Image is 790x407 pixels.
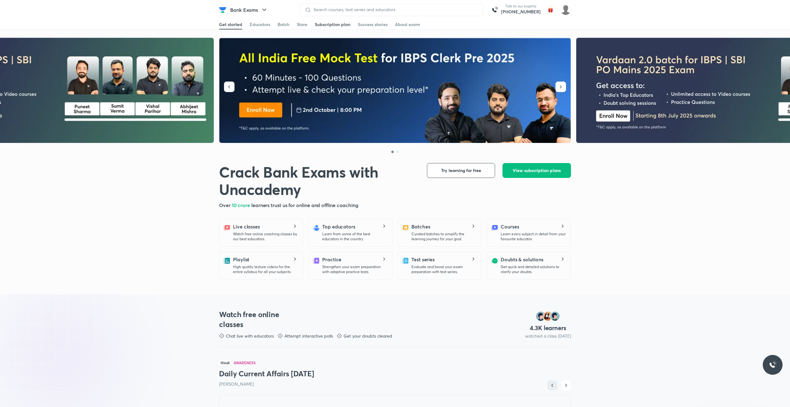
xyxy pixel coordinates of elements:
p: Get quick and detailed solutions to clarify your doubts. [501,264,566,274]
img: avatar [546,5,555,15]
div: Educators [250,21,270,28]
h1: Crack Bank Exams with Unacademy [219,163,417,198]
h4: 4.3 K learners [530,324,566,332]
img: Himanshu Singh [560,5,571,15]
div: Batch [278,21,289,28]
span: 10 crore [232,202,251,208]
img: Company Logo [219,6,226,14]
a: Educators [250,20,270,29]
h3: Daily Current Affairs [DATE] [219,369,571,378]
a: Get started [219,20,242,29]
span: Over [219,202,232,208]
a: Store [297,20,307,29]
p: Chat live with educators [226,333,274,339]
h5: Top educators [322,223,355,230]
span: learners trust us for online and offline coaching [251,202,358,208]
a: About exam [395,20,420,29]
p: Learn from some of the best educators in the country. [322,232,387,241]
h5: Courses [501,223,519,230]
div: About exam [395,21,420,28]
h5: Practice [322,256,341,263]
p: Curated batches to simplify the learning journey for your goal. [411,232,476,241]
h5: Test series [411,256,435,263]
p: Watch free online coaching classes by our best educators. [233,232,298,241]
span: Hindi [219,359,231,366]
p: Get your doubts cleared [344,333,392,339]
p: Strengthen your exam preparation with adaptive practice tests. [322,264,387,274]
div: Store [297,21,307,28]
button: Try learning for free [427,163,495,178]
a: Success stories [358,20,388,29]
img: ttu [769,361,776,369]
div: Success stories [358,21,388,28]
p: High quality lecture videos for the entire syllabus for all your subjects. [233,264,298,274]
span: View subscription plans [513,167,561,174]
h5: Live classes [233,223,260,230]
div: Get started [219,21,242,28]
div: Subscription plan [315,21,350,28]
h3: Watch free online classes [219,309,291,329]
img: call-us [489,4,501,16]
p: Attempt interactive polls [284,333,333,339]
span: Try learning for free [441,167,481,174]
p: Awareness [234,361,256,365]
h5: Doubts & solutions [501,256,543,263]
a: [PHONE_NUMBER] [501,9,541,15]
p: watched a class [DATE] [525,333,571,339]
a: Subscription plan [315,20,350,29]
button: Bank Exams [226,4,272,16]
p: Learn every subject in detail from your favourite educator. [501,232,566,241]
input: Search courses, test series and educators [311,7,478,12]
p: [PERSON_NAME] [219,381,571,387]
a: Batch [278,20,289,29]
h5: Playlist [233,256,249,263]
h5: Batches [411,223,430,230]
p: Talk to our experts [501,4,541,9]
p: Evaluate and boost your exam preparation with test series. [411,264,476,274]
button: View subscription plans [503,163,571,178]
